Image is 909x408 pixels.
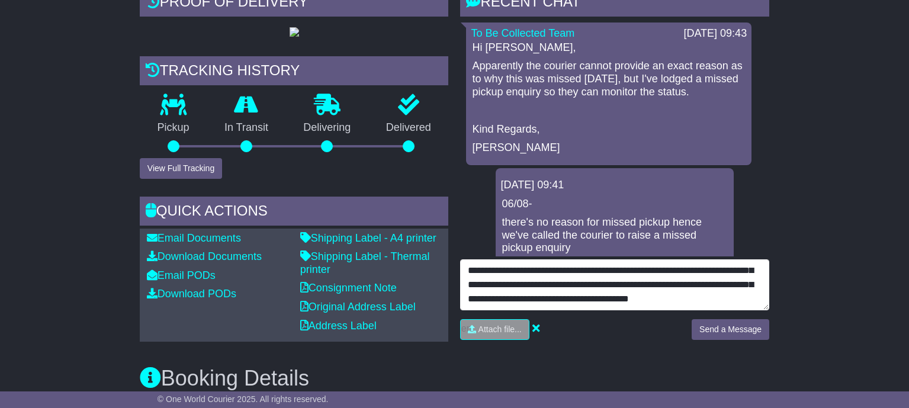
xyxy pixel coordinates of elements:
div: Quick Actions [140,197,449,229]
div: Tracking history [140,56,449,88]
a: Shipping Label - A4 printer [300,232,436,244]
p: Apparently the courier cannot provide an exact reason as to why this was missed [DATE], but I've ... [472,60,746,98]
a: Download PODs [147,288,236,300]
a: Shipping Label - Thermal printer [300,250,430,275]
p: [PERSON_NAME] [472,142,746,155]
img: GetPodImage [290,27,299,37]
p: Delivering [286,121,368,134]
button: View Full Tracking [140,158,222,179]
p: Kind Regards, [472,123,746,136]
p: In Transit [207,121,285,134]
a: To Be Collected Team [471,27,574,39]
p: Pickup [140,121,207,134]
p: Hi [PERSON_NAME], [472,41,746,54]
div: [DATE] 09:41 [500,179,729,192]
p: Delivered [368,121,448,134]
a: Email PODs [147,269,216,281]
p: there's no reason for missed pickup hence we've called the courier to raise a missed pickup enquiry [502,216,728,255]
a: Email Documents [147,232,241,244]
span: © One World Courier 2025. All rights reserved. [158,394,329,404]
h3: Booking Details [140,367,769,390]
a: Consignment Note [300,282,397,294]
div: [DATE] 09:43 [683,27,747,40]
button: Send a Message [692,319,769,340]
p: 06/08- [502,198,728,211]
a: Address Label [300,320,377,332]
a: Original Address Label [300,301,416,313]
a: Download Documents [147,250,262,262]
